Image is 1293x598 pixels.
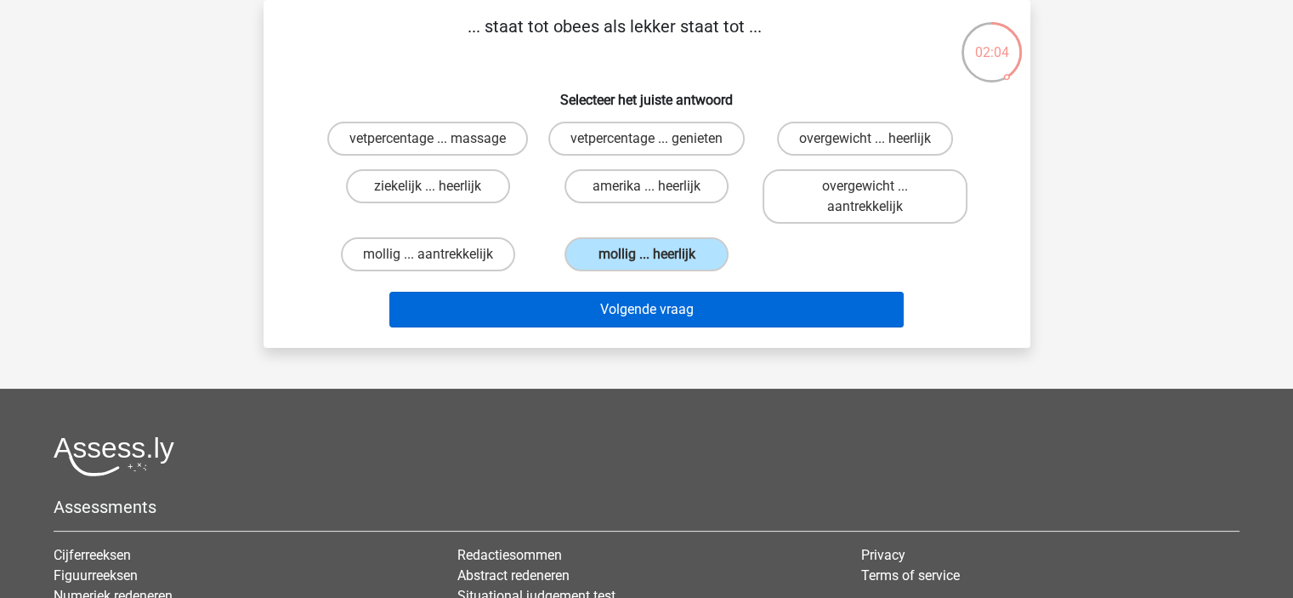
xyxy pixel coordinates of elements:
label: mollig ... aantrekkelijk [341,237,515,271]
a: Redactiesommen [457,547,562,563]
h6: Selecteer het juiste antwoord [291,78,1003,108]
label: overgewicht ... aantrekkelijk [763,169,967,224]
label: amerika ... heerlijk [564,169,729,203]
a: Terms of service [861,567,960,584]
label: mollig ... heerlijk [564,237,729,271]
img: Assessly logo [54,436,174,476]
label: vetpercentage ... genieten [548,122,745,156]
a: Abstract redeneren [457,567,570,584]
label: vetpercentage ... massage [327,122,528,156]
a: Cijferreeksen [54,547,131,563]
label: overgewicht ... heerlijk [777,122,953,156]
label: ziekelijk ... heerlijk [346,169,510,203]
div: 02:04 [960,20,1024,63]
p: ... staat tot obees als lekker staat tot ... [291,14,939,65]
h5: Assessments [54,497,1239,517]
button: Volgende vraag [389,292,904,327]
a: Figuurreeksen [54,567,138,584]
a: Privacy [861,547,905,563]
